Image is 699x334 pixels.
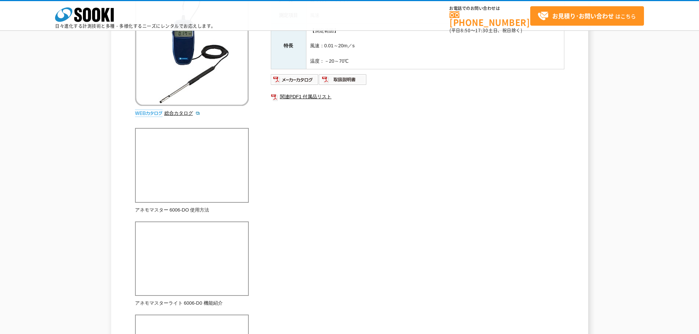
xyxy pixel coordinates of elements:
[271,78,319,84] a: メーカーカタログ
[475,27,488,34] span: 17:30
[460,27,471,34] span: 8:50
[449,11,530,26] a: [PHONE_NUMBER]
[135,206,249,214] p: アネモマスター 6006-DO 使用方法
[306,23,564,69] td: 【測定範囲】 風速：0.01～20m／s 温度：－20～70℃
[271,92,564,102] a: 関連PDF1 付属品リスト
[271,23,306,69] th: 特長
[319,74,367,85] img: 取扱説明書
[135,300,249,307] p: アネモマスターライト 6006-D0 機能紹介
[135,110,163,117] img: webカタログ
[530,6,644,26] a: お見積り･お問い合わせはこちら
[271,74,319,85] img: メーカーカタログ
[552,11,614,20] strong: お見積り･お問い合わせ
[449,27,522,34] span: (平日 ～ 土日、祝日除く)
[538,11,636,22] span: はこちら
[319,78,367,84] a: 取扱説明書
[164,110,200,116] a: 総合カタログ
[449,6,530,11] span: お電話でのお問い合わせは
[55,24,216,28] p: 日々進化する計測技術と多種・多様化するニーズにレンタルでお応えします。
